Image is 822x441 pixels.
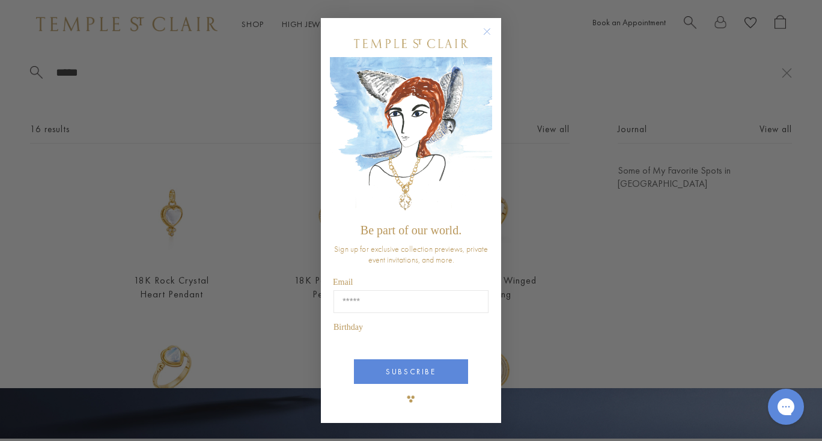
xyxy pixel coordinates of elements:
[333,323,363,332] span: Birthday
[334,243,488,265] span: Sign up for exclusive collection previews, private event invitations, and more.
[399,387,423,411] img: TSC
[354,359,468,384] button: SUBSCRIBE
[333,290,489,313] input: Email
[330,57,492,217] img: c4a9eb12-d91a-4d4a-8ee0-386386f4f338.jpeg
[333,278,353,287] span: Email
[486,30,501,45] button: Close dialog
[361,224,461,237] span: Be part of our world.
[354,39,468,48] img: Temple St. Clair
[762,385,810,429] iframe: Gorgias live chat messenger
